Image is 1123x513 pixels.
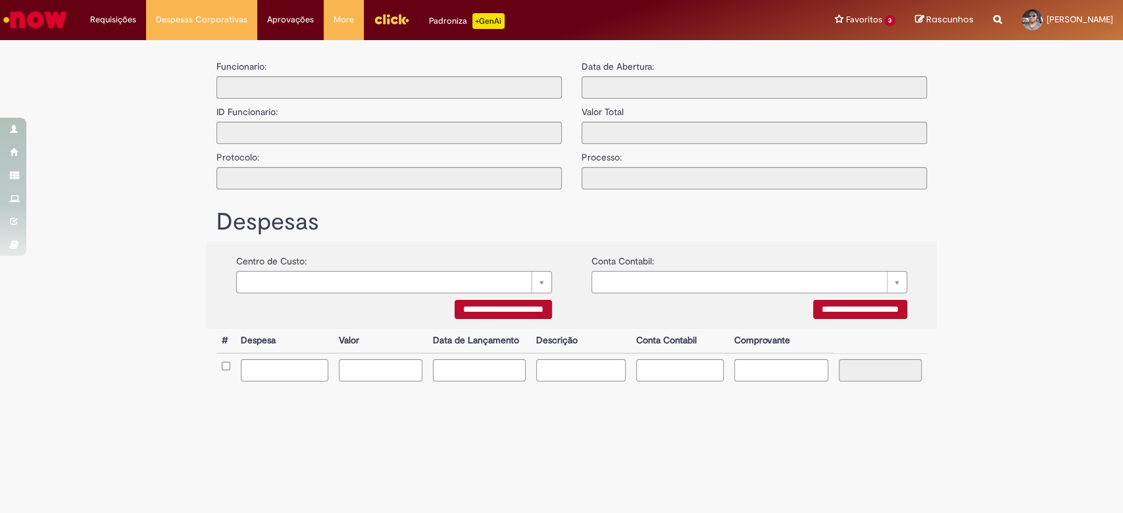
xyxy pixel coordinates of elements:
[428,329,531,353] th: Data de Lançamento
[90,13,136,26] span: Requisições
[216,144,259,164] label: Protocolo:
[156,13,247,26] span: Despesas Corporativas
[374,9,409,29] img: click_logo_yellow_360x200.png
[334,329,428,353] th: Valor
[216,99,278,118] label: ID Funcionario:
[1047,14,1113,25] span: [PERSON_NAME]
[631,329,729,353] th: Conta Contabil
[582,60,654,73] label: Data de Abertura:
[591,248,654,268] label: Conta Contabil:
[729,329,834,353] th: Comprovante
[267,13,314,26] span: Aprovações
[915,14,974,26] a: Rascunhos
[216,209,927,235] h1: Despesas
[531,329,631,353] th: Descrição
[429,13,505,29] div: Padroniza
[884,15,895,26] span: 3
[582,144,622,164] label: Processo:
[845,13,882,26] span: Favoritos
[216,60,266,73] label: Funcionario:
[582,99,624,118] label: Valor Total
[1,7,69,33] img: ServiceNow
[334,13,354,26] span: More
[236,329,334,353] th: Despesa
[472,13,505,29] p: +GenAi
[236,248,307,268] label: Centro de Custo:
[591,271,907,293] a: Limpar campo {0}
[216,329,236,353] th: #
[926,13,974,26] span: Rascunhos
[236,271,552,293] a: Limpar campo {0}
